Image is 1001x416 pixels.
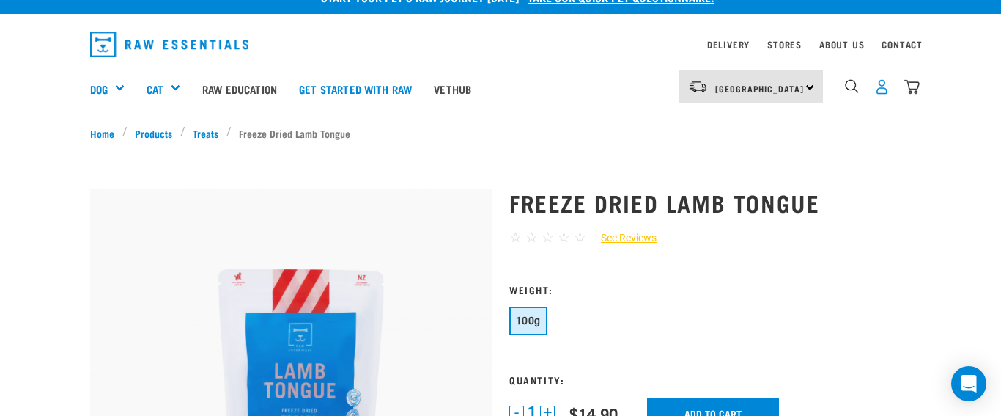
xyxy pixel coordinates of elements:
[509,307,547,335] button: 100g
[128,125,180,141] a: Products
[882,42,923,47] a: Contact
[516,315,541,326] span: 100g
[147,81,163,98] a: Cat
[90,81,108,98] a: Dog
[874,79,890,95] img: user.png
[509,189,911,216] h1: Freeze Dried Lamb Tongue
[688,80,708,93] img: van-moving.png
[90,32,248,57] img: Raw Essentials Logo
[78,26,923,63] nav: dropdown navigation
[715,86,804,91] span: [GEOGRAPHIC_DATA]
[509,284,911,295] h3: Weight:
[185,125,226,141] a: Treats
[574,229,586,246] span: ☆
[423,59,482,118] a: Vethub
[542,229,554,246] span: ☆
[191,59,288,118] a: Raw Education
[509,229,522,246] span: ☆
[509,374,911,385] h3: Quantity:
[90,125,911,141] nav: breadcrumbs
[904,79,920,95] img: home-icon@2x.png
[288,59,423,118] a: Get started with Raw
[767,42,802,47] a: Stores
[558,229,570,246] span: ☆
[951,366,986,401] div: Open Intercom Messenger
[819,42,864,47] a: About Us
[586,230,657,246] a: See Reviews
[90,125,122,141] a: Home
[845,79,859,93] img: home-icon-1@2x.png
[707,42,750,47] a: Delivery
[525,229,538,246] span: ☆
